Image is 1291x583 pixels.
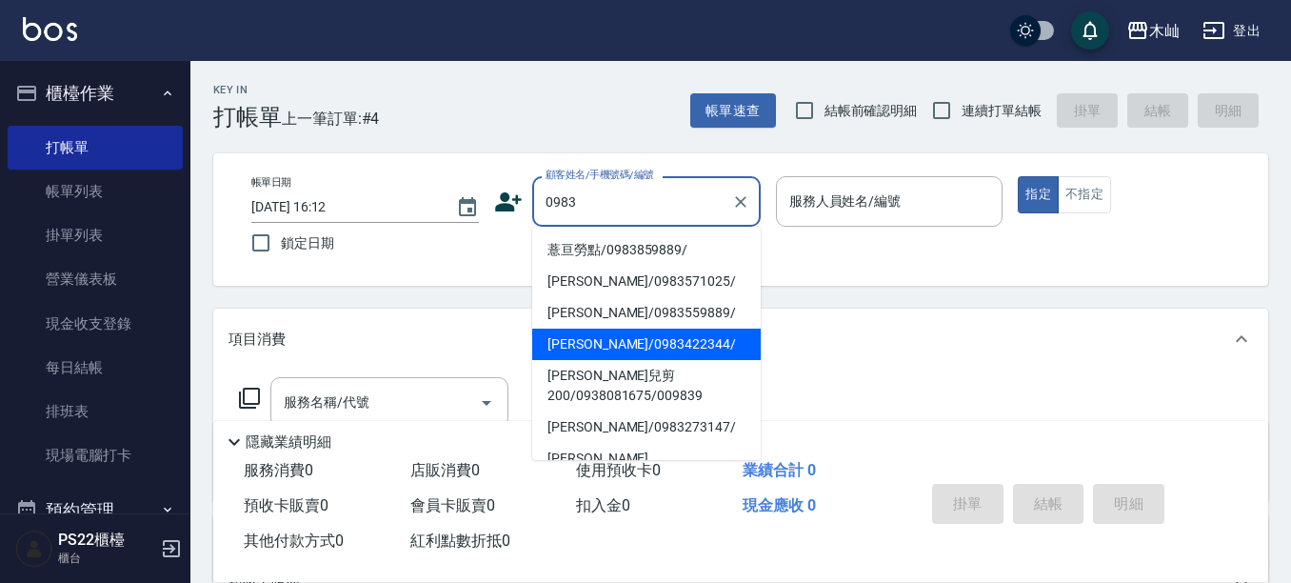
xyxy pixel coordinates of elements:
[213,309,1268,370] div: 項目消費
[532,266,761,297] li: [PERSON_NAME]/0983571025/
[743,496,816,514] span: 現金應收 0
[1018,176,1059,213] button: 指定
[532,297,761,329] li: [PERSON_NAME]/0983559889/
[410,496,495,514] span: 會員卡販賣 0
[282,107,380,131] span: 上一筆訂單:#4
[281,233,334,253] span: 鎖定日期
[8,257,183,301] a: 營業儀表板
[244,496,328,514] span: 預收卡販賣 0
[251,191,437,223] input: YYYY/MM/DD hh:mm
[1195,13,1268,49] button: 登出
[532,443,761,494] li: [PERSON_NAME]醇/0983733135/4569
[15,530,53,568] img: Person
[228,330,286,350] p: 項目消費
[824,101,918,121] span: 結帳前確認明細
[690,93,776,129] button: 帳單速查
[532,329,761,360] li: [PERSON_NAME]/0983422344/
[8,433,183,477] a: 現場電腦打卡
[8,486,183,535] button: 預約管理
[246,432,331,452] p: 隱藏業績明細
[962,101,1042,121] span: 連續打單結帳
[8,126,183,170] a: 打帳單
[8,390,183,433] a: 排班表
[8,213,183,257] a: 掛單列表
[8,346,183,390] a: 每日結帳
[532,234,761,266] li: 薏亘勞點/0983859889/
[23,17,77,41] img: Logo
[532,360,761,412] li: [PERSON_NAME]兒剪200/0938081675/009839
[410,532,510,550] span: 紅利點數折抵 0
[1071,11,1109,50] button: save
[1119,11,1187,50] button: 木屾
[576,496,630,514] span: 扣入金 0
[58,550,155,567] p: 櫃台
[532,412,761,443] li: [PERSON_NAME]/0983273147/
[58,531,155,550] h5: PS22櫃檯
[244,532,344,550] span: 其他付款方式 0
[471,388,502,418] button: Open
[213,104,282,131] h3: 打帳單
[546,168,654,182] label: 顧客姓名/手機號碼/編號
[1149,19,1180,43] div: 木屾
[244,461,313,479] span: 服務消費 0
[251,175,291,190] label: 帳單日期
[213,84,282,96] h2: Key In
[576,461,661,479] span: 使用預收卡 0
[445,185,490,231] button: Choose date, selected date is 2025-08-14
[1058,176,1111,213] button: 不指定
[410,461,480,479] span: 店販消費 0
[743,461,816,479] span: 業績合計 0
[8,170,183,213] a: 帳單列表
[8,302,183,346] a: 現金收支登錄
[8,69,183,118] button: 櫃檯作業
[727,189,754,215] button: Clear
